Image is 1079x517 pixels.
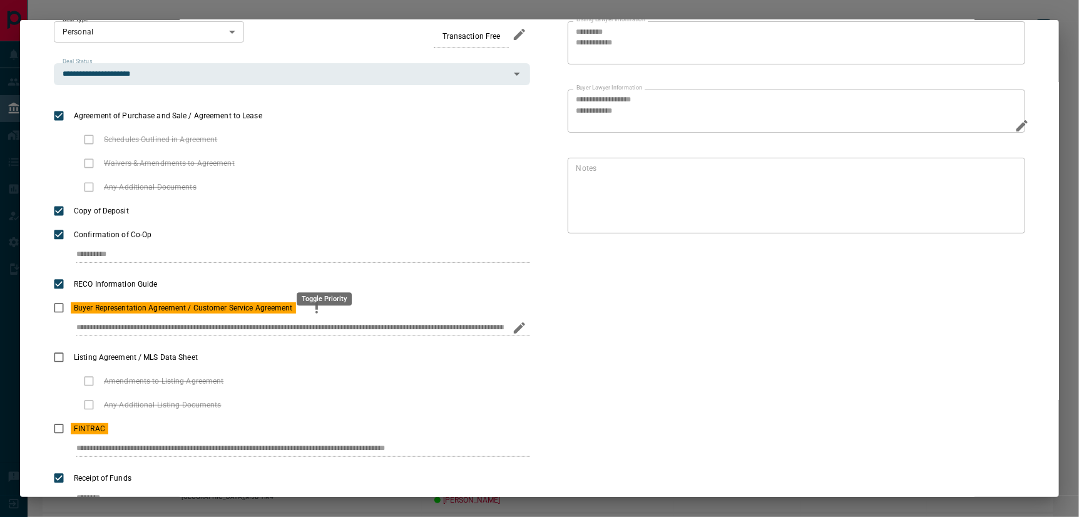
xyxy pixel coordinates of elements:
[1011,115,1033,140] button: Edit
[71,423,108,434] span: FINTRAC
[576,27,1006,59] textarea: text field
[71,110,265,121] span: Agreement of Purchase and Sale / Agreement to Lease
[76,490,504,506] input: checklist input
[306,296,327,320] button: priority
[54,21,244,43] div: Personal
[101,158,238,169] span: Waivers & Amendments to Agreement
[76,441,504,457] input: checklist input
[63,16,88,24] label: Deal Type
[71,352,201,363] span: Listing Agreement / MLS Data Sheet
[576,95,1006,127] textarea: text field
[71,473,135,484] span: Receipt of Funds
[509,317,530,339] button: edit
[71,302,296,314] span: Buyer Representation Agreement / Customer Service Agreement
[76,320,504,336] input: checklist input
[508,65,526,83] button: Open
[76,247,504,263] input: checklist input
[509,24,530,45] button: edit
[71,229,155,240] span: Confirmation of Co-Op
[101,134,221,145] span: Schedules Outlined in Agreement
[297,292,352,305] div: Toggle Priority
[101,399,225,411] span: Any Additional Listing Documents
[71,279,160,290] span: RECO Information Guide
[63,58,92,66] label: Deal Status
[576,163,1011,228] textarea: text field
[576,16,645,24] label: Listing Lawyer Information
[101,182,200,193] span: Any Additional Documents
[71,205,132,217] span: Copy of Deposit
[101,376,227,387] span: Amendments to Listing Agreement
[576,84,643,92] label: Buyer Lawyer Information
